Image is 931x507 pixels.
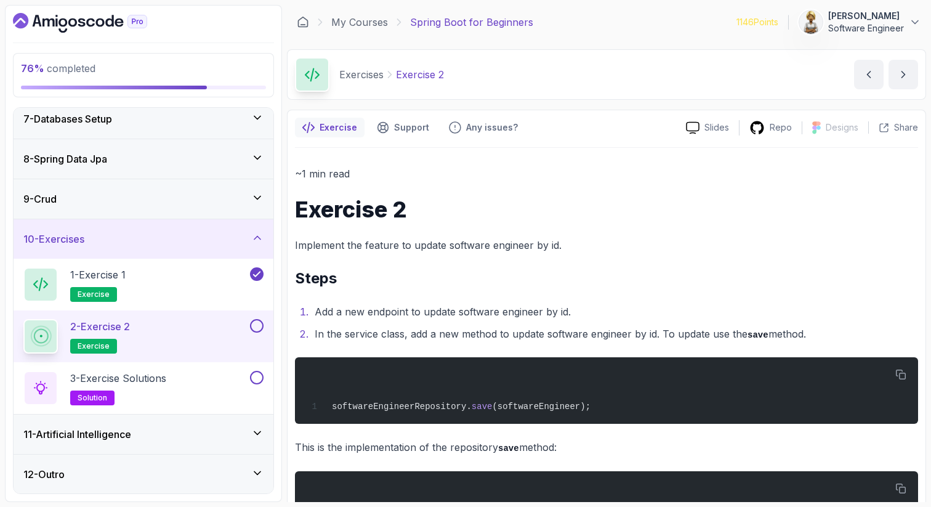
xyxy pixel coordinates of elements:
[78,341,110,351] span: exercise
[297,16,309,28] a: Dashboard
[70,319,130,334] p: 2 - Exercise 2
[70,267,126,282] p: 1 - Exercise 1
[23,319,264,354] button: 2-Exercise 2exercise
[311,325,918,343] li: In the service class, add a new method to update software engineer by id. To update use the method.
[748,330,768,340] code: save
[23,427,131,442] h3: 11 - Artificial Intelligence
[14,415,273,454] button: 11-Artificial Intelligence
[295,269,918,288] h2: Steps
[21,62,95,75] span: completed
[23,232,84,246] h3: 10 - Exercises
[799,10,823,34] img: user profile image
[320,121,357,134] p: Exercise
[23,467,65,482] h3: 12 - Outro
[736,16,778,28] p: 1146 Points
[21,62,44,75] span: 76 %
[14,219,273,259] button: 10-Exercises
[828,22,904,34] p: Software Engineer
[704,121,729,134] p: Slides
[396,67,444,82] p: Exercise 2
[770,121,792,134] p: Repo
[369,118,437,137] button: Support button
[441,118,525,137] button: Feedback button
[854,60,884,89] button: previous content
[14,455,273,494] button: 12-Outro
[466,121,518,134] p: Any issues?
[13,13,175,33] a: Dashboard
[23,152,107,166] h3: 8 - Spring Data Jpa
[295,165,918,182] p: ~1 min read
[394,121,429,134] p: Support
[295,237,918,254] p: Implement the feature to update software engineer by id.
[410,15,533,30] p: Spring Boot for Beginners
[498,444,519,453] code: save
[799,10,921,34] button: user profile image[PERSON_NAME]Software Engineer
[472,402,493,412] span: save
[332,402,472,412] span: softwareEngineerRepository.
[331,15,388,30] a: My Courses
[23,112,112,126] h3: 7 - Databases Setup
[14,139,273,179] button: 8-Spring Data Jpa
[295,439,918,456] p: This is the implementation of the repository method:
[826,121,858,134] p: Designs
[676,121,739,134] a: Slides
[14,99,273,139] button: 7-Databases Setup
[70,371,166,386] p: 3 - Exercise Solutions
[339,67,384,82] p: Exercises
[311,303,918,320] li: Add a new endpoint to update software engineer by id.
[889,60,918,89] button: next content
[78,393,107,403] span: solution
[295,118,365,137] button: notes button
[78,290,110,299] span: exercise
[14,179,273,219] button: 9-Crud
[828,10,904,22] p: [PERSON_NAME]
[23,371,264,405] button: 3-Exercise Solutionssolution
[295,197,918,222] h1: Exercise 2
[23,192,57,206] h3: 9 - Crud
[23,267,264,302] button: 1-Exercise 1exercise
[740,120,802,136] a: Repo
[894,121,918,134] p: Share
[868,121,918,134] button: Share
[492,402,590,412] span: (softwareEngineer);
